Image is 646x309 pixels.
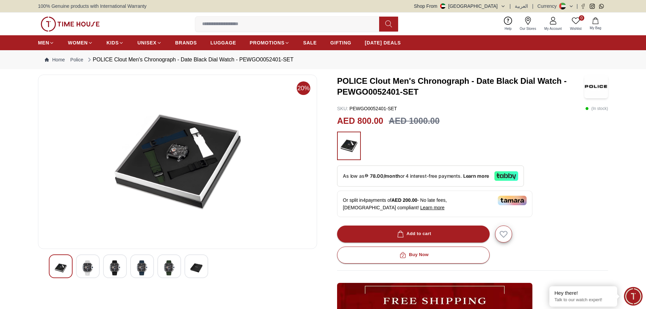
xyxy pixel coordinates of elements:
img: Tamara [498,196,527,205]
span: LUGGAGE [211,39,236,46]
span: [DATE] DEALS [365,39,401,46]
span: PROMOTIONS [250,39,285,46]
span: MEN [38,39,49,46]
img: ... [41,17,100,32]
span: Wishlist [567,26,584,31]
a: Instagram [590,4,595,9]
a: Facebook [581,4,586,9]
img: POLICE Men's Chronograph Black Dial Watch - PEWGO0052401-SET [55,260,67,276]
button: Shop From[GEOGRAPHIC_DATA] [414,3,506,9]
span: WOMEN [68,39,88,46]
a: Home [45,56,65,63]
a: GIFTING [330,37,351,49]
a: PROMOTIONS [250,37,290,49]
span: | [510,3,511,9]
div: Currency [537,3,560,9]
p: ( In stock ) [585,105,608,112]
span: 0 [579,15,584,21]
a: BRANDS [175,37,197,49]
a: UNISEX [137,37,161,49]
img: POLICE Men's Chronograph Black Dial Watch - PEWGO0052401-SET [163,260,175,276]
button: My Bag [586,16,605,32]
a: MEN [38,37,54,49]
a: Help [501,15,516,33]
div: Add to cart [396,230,431,238]
a: WOMEN [68,37,93,49]
span: 20% [297,81,310,95]
span: KIDS [106,39,119,46]
span: GIFTING [330,39,351,46]
span: My Bag [587,25,604,31]
a: 0Wishlist [566,15,586,33]
h3: AED 1000.00 [389,115,439,128]
p: Talk to our watch expert! [554,297,612,303]
div: Buy Now [398,251,429,259]
div: Or split in 4 payments of - No late fees, [DEMOGRAPHIC_DATA] compliant! [337,191,532,217]
a: Our Stores [516,15,540,33]
span: BRANDS [175,39,197,46]
span: AED 200.00 [391,197,417,203]
button: العربية [515,3,528,9]
a: Whatsapp [599,4,604,9]
span: | [576,3,578,9]
span: UNISEX [137,39,156,46]
a: SALE [303,37,317,49]
a: LUGGAGE [211,37,236,49]
img: POLICE Men's Chronograph Black Dial Watch - PEWGO0052401-SET [136,260,148,276]
button: Add to cart [337,226,490,243]
div: Chat Widget [624,287,643,306]
img: POLICE Clout Men's Chronograph - Date Black Dial Watch - PEWGO0052401-SET [584,75,608,98]
span: 100% Genuine products with International Warranty [38,3,146,9]
img: POLICE Men's Chronograph Black Dial Watch - PEWGO0052401-SET [190,260,202,276]
img: United Arab Emirates [440,3,446,9]
button: Buy Now [337,247,490,264]
span: Help [502,26,514,31]
nav: Breadcrumb [38,50,608,69]
img: POLICE Men's Chronograph Black Dial Watch - PEWGO0052401-SET [109,260,121,276]
span: Learn more [420,205,445,210]
span: SALE [303,39,317,46]
h3: POLICE Clout Men's Chronograph - Date Black Dial Watch - PEWGO0052401-SET [337,76,584,97]
div: Hey there! [554,290,612,296]
a: [DATE] DEALS [365,37,401,49]
p: PEWGO0052401-SET [337,105,397,112]
span: | [532,3,533,9]
img: POLICE Men's Chronograph Black Dial Watch - PEWGO0052401-SET [44,80,311,243]
a: KIDS [106,37,124,49]
div: POLICE Clout Men's Chronograph - Date Black Dial Watch - PEWGO0052401-SET [86,56,294,64]
img: POLICE Men's Chronograph Black Dial Watch - PEWGO0052401-SET [82,260,94,276]
h2: AED 800.00 [337,115,383,128]
span: Our Stores [517,26,539,31]
img: ... [340,135,357,157]
a: Police [70,56,83,63]
span: SKU : [337,106,348,111]
span: My Account [542,26,565,31]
